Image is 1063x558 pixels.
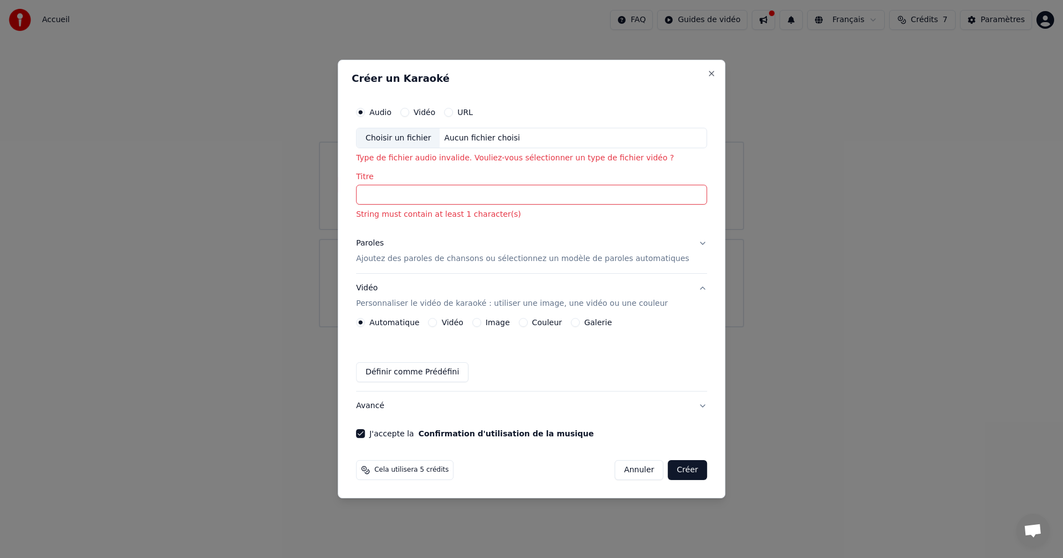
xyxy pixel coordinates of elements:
[356,362,468,382] button: Définir comme Prédéfini
[356,153,707,164] p: Type de fichier audio invalide. Vouliez-vous sélectionner un type de fichier vidéo ?
[532,319,562,326] label: Couleur
[356,173,707,181] label: Titre
[668,460,707,480] button: Créer
[442,319,463,326] label: Vidéo
[374,466,448,474] span: Cela utilisera 5 crédits
[486,319,510,326] label: Image
[457,108,473,116] label: URL
[356,210,707,221] p: String must contain at least 1 character(s)
[369,319,419,326] label: Automatique
[356,230,707,274] button: ParolesAjoutez des paroles de chansons ou sélectionnez un modèle de paroles automatiques
[356,274,707,318] button: VidéoPersonnaliser le vidéo de karaoké : utiliser une image, une vidéo ou une couleur
[369,108,391,116] label: Audio
[356,392,707,420] button: Avancé
[414,108,435,116] label: Vidéo
[357,128,440,148] div: Choisir un fichier
[369,430,594,437] label: J'accepte la
[615,460,663,480] button: Annuler
[352,74,711,84] h2: Créer un Karaoké
[356,254,689,265] p: Ajoutez des paroles de chansons ou sélectionnez un modèle de paroles automatiques
[584,319,612,326] label: Galerie
[356,318,707,391] div: VidéoPersonnaliser le vidéo de karaoké : utiliser une image, une vidéo ou une couleur
[440,133,525,144] div: Aucun fichier choisi
[356,238,384,249] div: Paroles
[419,430,594,437] button: J'accepte la
[356,298,668,309] p: Personnaliser le vidéo de karaoké : utiliser une image, une vidéo ou une couleur
[356,283,668,309] div: Vidéo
